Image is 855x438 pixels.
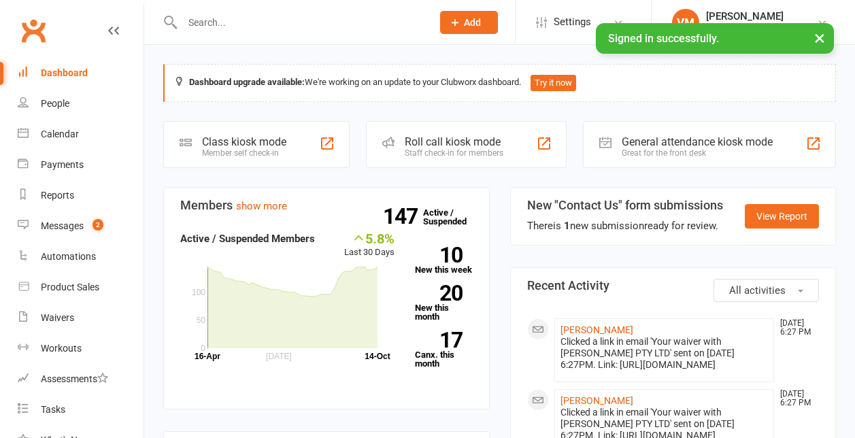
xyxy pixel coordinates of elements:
input: Search... [178,13,422,32]
time: [DATE] 6:27 PM [773,390,818,407]
a: [PERSON_NAME] [560,324,633,335]
div: We're working on an update to your Clubworx dashboard. [163,64,836,102]
strong: Dashboard upgrade available: [189,77,305,87]
button: Try it now [531,75,576,91]
strong: 1 [564,220,570,232]
div: Staff check-in for members [405,148,503,158]
span: Add [464,17,481,28]
button: All activities [714,279,819,302]
div: Assessments [41,373,108,384]
a: Tasks [18,394,144,425]
div: Clicked a link in email 'Your waiver with [PERSON_NAME] PTY LTD' sent on [DATE] 6:27PM. Link: [UR... [560,336,769,371]
strong: 17 [415,330,463,350]
a: show more [236,200,287,212]
h3: Members [180,199,473,212]
div: Member self check-in [202,148,286,158]
a: Dashboard [18,58,144,88]
div: Dashboard [41,67,88,78]
time: [DATE] 6:27 PM [773,319,818,337]
strong: Active / Suspended Members [180,233,315,245]
a: People [18,88,144,119]
div: 5.8% [344,231,395,246]
a: [PERSON_NAME] [560,395,633,406]
strong: 20 [415,283,463,303]
a: 147Active / Suspended [423,198,483,236]
h3: Recent Activity [527,279,820,292]
div: Calendar [41,129,79,139]
strong: 10 [415,245,463,265]
a: Product Sales [18,272,144,303]
span: All activities [729,284,786,297]
a: Automations [18,241,144,272]
div: Payments [41,159,84,170]
div: Automations [41,251,96,262]
div: Tasks [41,404,65,415]
div: VM [672,9,699,36]
a: Clubworx [16,14,50,48]
a: Payments [18,150,144,180]
h3: New "Contact Us" form submissions [527,199,723,212]
div: Messages [41,220,84,231]
span: 2 [93,219,103,231]
a: Messages 2 [18,211,144,241]
strong: 147 [383,206,423,226]
span: Settings [554,7,591,37]
a: Calendar [18,119,144,150]
a: Workouts [18,333,144,364]
button: × [807,23,832,52]
a: Reports [18,180,144,211]
div: Great for the front desk [622,148,773,158]
div: Last 30 Days [344,231,395,260]
div: Product Sales [41,282,99,292]
div: People [41,98,69,109]
a: 17Canx. this month [415,332,473,368]
div: [PERSON_NAME] [706,10,784,22]
span: Signed in successfully. [608,32,719,45]
a: Waivers [18,303,144,333]
div: Reports [41,190,74,201]
div: Waivers [41,312,74,323]
div: General attendance kiosk mode [622,135,773,148]
a: 10New this week [415,247,473,274]
div: Workouts [41,343,82,354]
a: Assessments [18,364,144,394]
a: 20New this month [415,285,473,321]
button: Add [440,11,498,34]
div: Vladswim [706,22,784,35]
div: Roll call kiosk mode [405,135,503,148]
div: Class kiosk mode [202,135,286,148]
div: There is new submission ready for review. [527,218,723,234]
a: View Report [745,204,819,229]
